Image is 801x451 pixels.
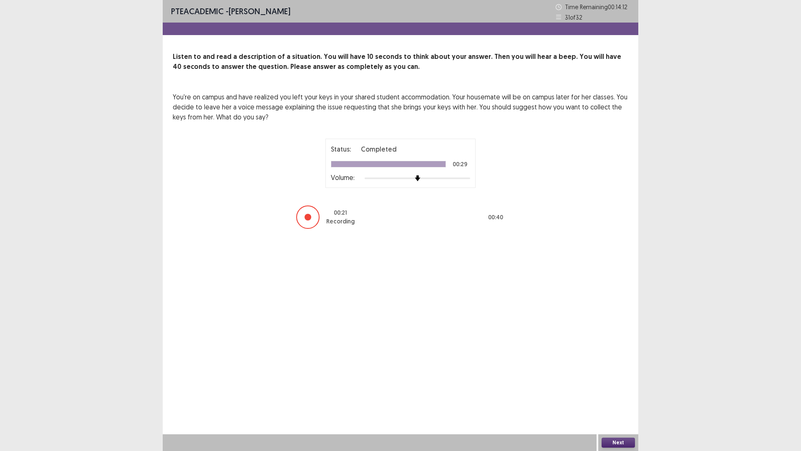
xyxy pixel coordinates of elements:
[361,144,397,154] p: Completed
[171,5,290,18] p: - [PERSON_NAME]
[331,144,351,154] p: Status:
[326,217,355,226] p: Recording
[565,3,630,11] p: Time Remaining 00 : 14 : 12
[453,161,467,167] p: 00:29
[171,6,224,16] span: PTE academic
[565,13,582,22] p: 31 of 32
[415,175,421,181] img: arrow-thumb
[331,172,355,182] p: Volume:
[173,52,628,72] p: Listen to and read a description of a situation. You will have 10 seconds to think about your ans...
[334,208,347,217] p: 00 : 21
[173,92,628,122] p: You're on campus and have realized you left your keys in your shared student accommodation. Your ...
[488,213,503,222] p: 00 : 40
[602,438,635,448] button: Next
